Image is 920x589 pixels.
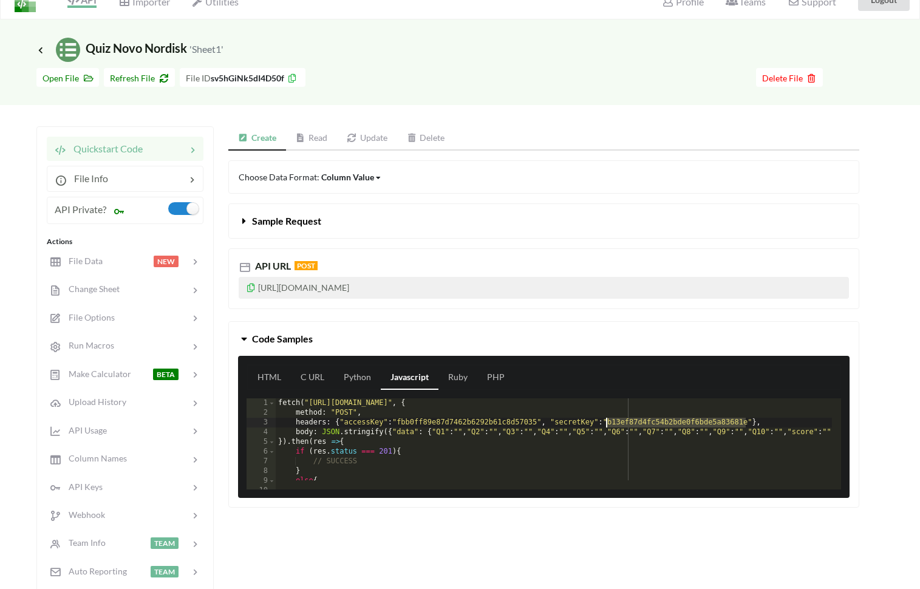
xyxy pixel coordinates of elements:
span: API URL [253,260,291,271]
span: Quiz Novo Nordisk [36,41,223,55]
span: TEAM [151,566,179,577]
span: Auto Reporting [61,566,127,576]
span: Column Names [61,453,127,463]
div: 4 [247,427,276,437]
span: NEW [154,256,179,267]
div: 3 [247,418,276,427]
button: Code Samples [229,322,859,356]
a: Create [228,126,286,151]
span: Delete File [762,73,817,83]
span: Choose Data Format: [239,172,382,182]
span: Open File [43,73,93,83]
span: Webhook [61,509,105,520]
span: API Keys [61,482,103,492]
span: POST [295,261,318,270]
span: Run Macros [61,340,114,350]
small: 'Sheet1' [189,43,223,55]
a: Python [334,366,381,390]
a: C URL [291,366,334,390]
span: Change Sheet [61,284,120,294]
span: Refresh File [110,73,169,83]
a: Ruby [438,366,477,390]
span: Code Samples [252,333,313,344]
button: Delete File [756,68,823,87]
div: 7 [247,457,276,466]
span: File ID [186,73,211,83]
span: Quickstart Code [66,143,143,154]
img: /static/media/sheets.7a1b7961.svg [56,38,80,62]
button: Open File [36,68,99,87]
a: Javascript [381,366,438,390]
div: 1 [247,398,276,408]
span: BETA [153,369,179,380]
a: HTML [248,366,291,390]
span: Make Calculator [61,369,131,379]
div: Actions [47,236,203,247]
div: 10 [247,486,276,495]
a: Delete [397,126,455,151]
button: Refresh File [104,68,175,87]
b: sv5hGiNk5dI4D50f [211,73,284,83]
a: Read [286,126,338,151]
span: File Options [61,312,115,322]
button: Sample Request [229,204,859,238]
span: Sample Request [252,215,321,226]
div: 8 [247,466,276,476]
div: 2 [247,408,276,418]
span: Team Info [61,537,106,548]
div: 9 [247,476,276,486]
p: [URL][DOMAIN_NAME] [239,277,849,299]
span: API Private? [55,203,106,215]
div: 5 [247,437,276,447]
span: TEAM [151,537,179,549]
span: File Data [61,256,103,266]
span: Upload History [61,397,126,407]
div: 6 [247,447,276,457]
span: API Usage [61,425,107,435]
a: PHP [477,366,514,390]
a: Update [337,126,397,151]
span: File Info [67,172,108,184]
div: Column Value [321,171,374,183]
